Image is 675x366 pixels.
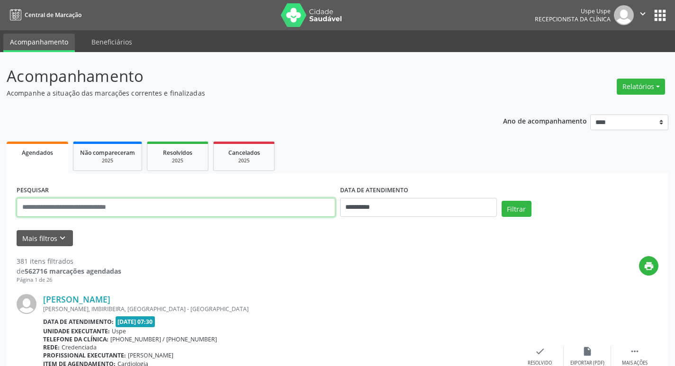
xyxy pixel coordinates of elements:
a: Acompanhamento [3,34,75,52]
span: [DATE] 07:30 [116,316,155,327]
img: img [614,5,634,25]
a: Central de Marcação [7,7,81,23]
div: [PERSON_NAME], IMBIRIBEIRA, [GEOGRAPHIC_DATA] - [GEOGRAPHIC_DATA] [43,305,516,313]
a: Beneficiários [85,34,139,50]
div: 381 itens filtrados [17,256,121,266]
i:  [638,9,648,19]
div: 2025 [80,157,135,164]
span: [PHONE_NUMBER] / [PHONE_NUMBER] [110,335,217,343]
button: Filtrar [502,201,531,217]
span: Central de Marcação [25,11,81,19]
div: 2025 [154,157,201,164]
span: Recepcionista da clínica [535,15,611,23]
b: Unidade executante: [43,327,110,335]
span: Credenciada [62,343,97,351]
div: 2025 [220,157,268,164]
p: Acompanhe a situação das marcações correntes e finalizadas [7,88,470,98]
button: apps [652,7,668,24]
span: Não compareceram [80,149,135,157]
img: img [17,294,36,314]
i:  [630,346,640,357]
button: Mais filtroskeyboard_arrow_down [17,230,73,247]
a: [PERSON_NAME] [43,294,110,304]
button: print [639,256,658,276]
i: print [644,261,654,271]
i: insert_drive_file [582,346,593,357]
b: Profissional executante: [43,351,126,359]
label: DATA DE ATENDIMENTO [340,183,408,198]
button:  [634,5,652,25]
div: Página 1 de 26 [17,276,121,284]
div: de [17,266,121,276]
p: Ano de acompanhamento [503,115,587,126]
span: Resolvidos [163,149,192,157]
div: Uspe Uspe [535,7,611,15]
b: Data de atendimento: [43,318,114,326]
span: [PERSON_NAME] [128,351,173,359]
b: Telefone da clínica: [43,335,108,343]
span: Cancelados [228,149,260,157]
button: Relatórios [617,79,665,95]
i: check [535,346,545,357]
b: Rede: [43,343,60,351]
span: Uspe [112,327,126,335]
p: Acompanhamento [7,64,470,88]
i: keyboard_arrow_down [57,233,68,243]
strong: 562716 marcações agendadas [25,267,121,276]
label: PESQUISAR [17,183,49,198]
span: Agendados [22,149,53,157]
